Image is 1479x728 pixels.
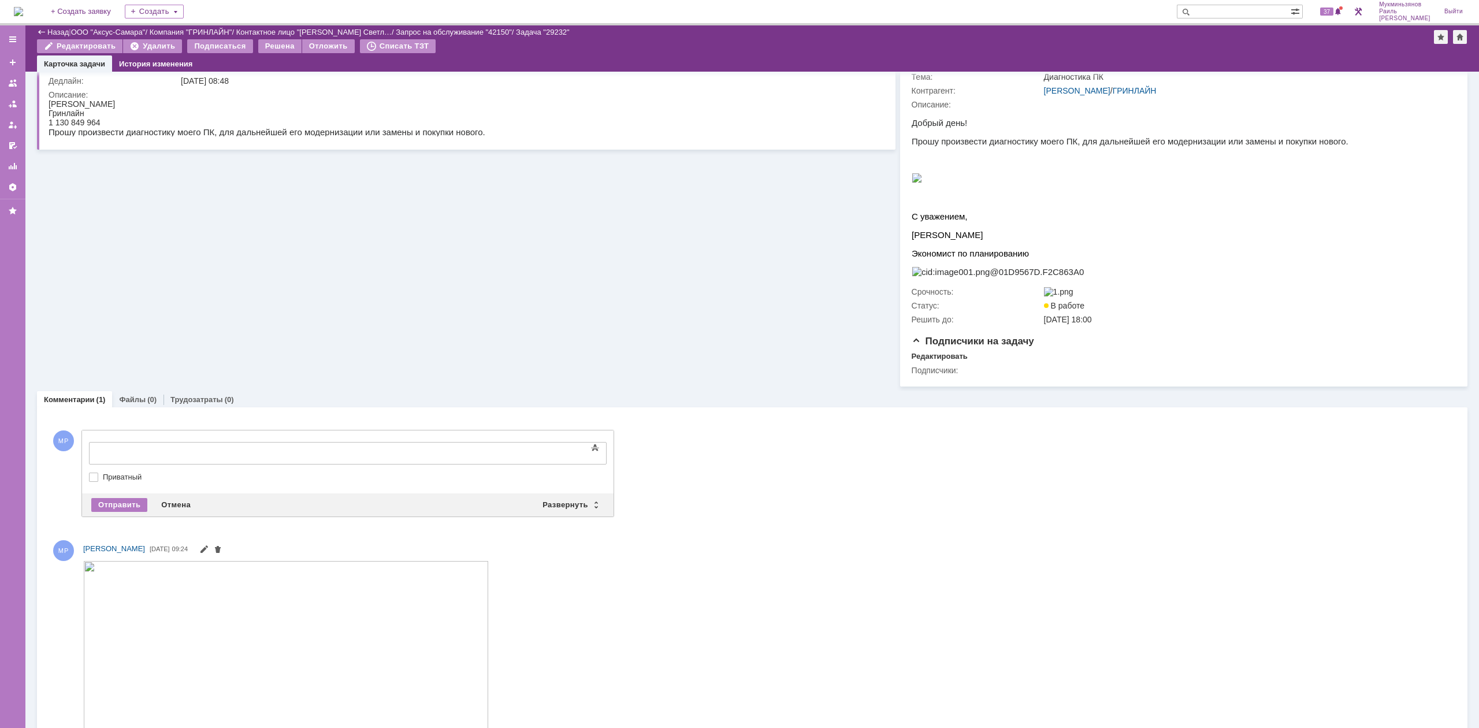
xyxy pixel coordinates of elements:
[1291,5,1302,16] span: Расширенный поиск
[44,395,95,404] a: Комментарии
[912,315,1042,324] div: Решить до:
[396,28,512,36] a: Запрос на обслуживание "42150"
[49,76,179,86] div: Дедлайн:
[83,543,145,555] a: [PERSON_NAME]
[1453,30,1467,44] div: Сделать домашней страницей
[225,395,234,404] div: (0)
[150,28,232,36] a: Компания "ГРИНЛАЙН"
[53,430,74,451] span: МР
[181,76,875,86] div: [DATE] 08:48
[1351,5,1365,18] a: Перейти в интерфейс администратора
[119,395,146,404] a: Файлы
[44,60,105,68] a: Карточка задачи
[396,28,516,36] div: /
[912,100,1451,109] div: Описание:
[1044,72,1448,81] div: Диагностика ПК
[199,546,209,555] span: Редактировать
[1044,315,1092,324] span: [DATE] 18:00
[14,7,23,16] a: Перейти на домашнюю страницу
[125,5,184,18] div: Создать
[150,545,170,552] span: [DATE]
[1434,30,1448,44] div: Добавить в избранное
[213,546,222,555] span: Удалить
[516,28,570,36] div: Задача "29232"
[1379,8,1430,15] span: Раиль
[3,53,22,72] a: Создать заявку
[1044,86,1448,95] div: /
[147,395,157,404] div: (0)
[3,116,22,134] a: Мои заявки
[912,301,1042,310] div: Статус:
[912,366,1042,375] div: Подписчики:
[150,28,236,36] div: /
[236,28,396,36] div: /
[1044,86,1110,95] a: [PERSON_NAME]
[172,545,188,552] span: 09:24
[47,28,69,36] a: Назад
[96,395,106,404] div: (1)
[14,7,23,16] img: logo
[588,441,602,455] span: Показать панель инструментов
[912,352,968,361] div: Редактировать
[103,473,604,482] label: Приватный
[1044,287,1073,296] img: 1.png
[236,28,392,36] a: Контактное лицо "[PERSON_NAME] Светл…
[912,72,1042,81] div: Тема:
[3,95,22,113] a: Заявки в моей ответственности
[49,90,878,99] div: Описание:
[3,157,22,176] a: Отчеты
[71,28,150,36] div: /
[912,287,1042,296] div: Срочность:
[1044,301,1084,310] span: В работе
[3,74,22,92] a: Заявки на командах
[119,60,192,68] a: История изменения
[3,136,22,155] a: Мои согласования
[1379,15,1430,22] span: [PERSON_NAME]
[69,27,70,36] div: |
[1320,8,1333,16] span: 37
[912,86,1042,95] div: Контрагент:
[912,336,1034,347] span: Подписчики на задачу
[170,395,223,404] a: Трудозатраты
[1113,86,1157,95] a: ГРИНЛАЙН
[3,178,22,196] a: Настройки
[83,544,145,553] span: [PERSON_NAME]
[1379,1,1430,8] span: Мукминьзянов
[71,28,146,36] a: ООО "Аксус-Самара"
